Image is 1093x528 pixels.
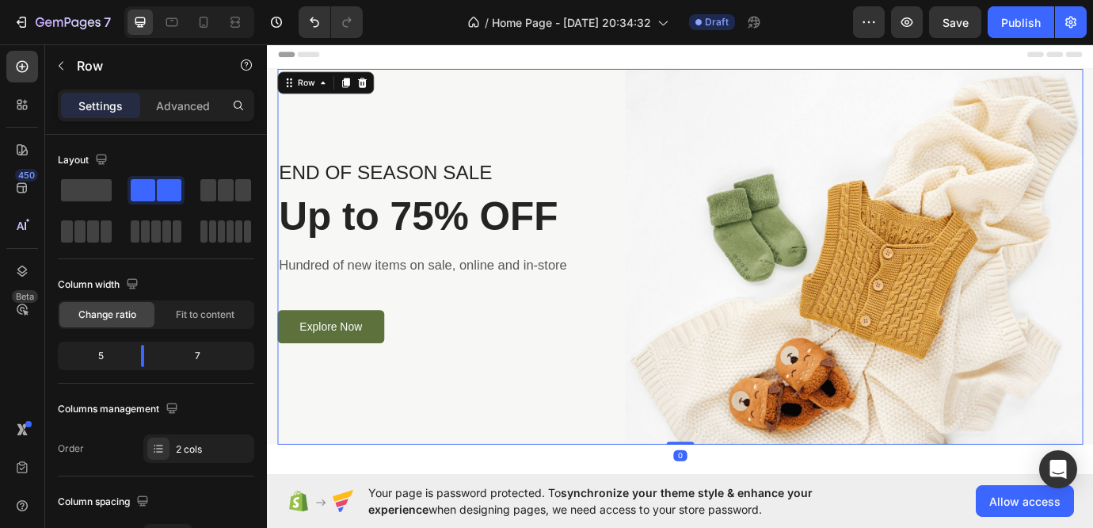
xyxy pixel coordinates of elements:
div: 2 cols [176,442,250,457]
div: Publish [1001,14,1041,31]
div: Column spacing [58,492,152,513]
div: Layout [58,150,111,171]
img: Alt Image [412,33,939,465]
p: Row [77,56,211,75]
span: Fit to content [176,308,234,322]
span: Your page is password protected. To when designing pages, we need access to your store password. [368,484,874,518]
p: 7 [104,13,111,32]
div: Column width [58,274,142,296]
button: 7 [6,6,118,38]
div: Beta [12,290,38,303]
div: 5 [61,345,128,367]
span: Save [943,16,969,29]
p: Settings [78,98,123,114]
div: Undo/Redo [299,6,363,38]
div: Row [32,41,58,55]
span: Draft [705,15,729,29]
div: 7 [157,345,251,367]
span: Home Page - [DATE] 20:34:32 [492,14,651,31]
iframe: To enrich screen reader interactions, please activate Accessibility in Grammarly extension settings [267,41,1093,478]
div: Open Intercom Messenger [1039,450,1077,488]
span: Allow access [989,493,1061,510]
span: / [485,14,489,31]
button: Allow access [976,485,1074,517]
div: Columns management [58,399,181,420]
span: Change ratio [78,308,136,322]
div: 0 [467,471,483,484]
div: Order [58,442,84,456]
span: synchronize your theme style & enhance your experience [368,486,813,516]
p: Advanced [156,98,210,114]
div: 450 [15,169,38,182]
button: Save [929,6,981,38]
button: Publish [988,6,1054,38]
